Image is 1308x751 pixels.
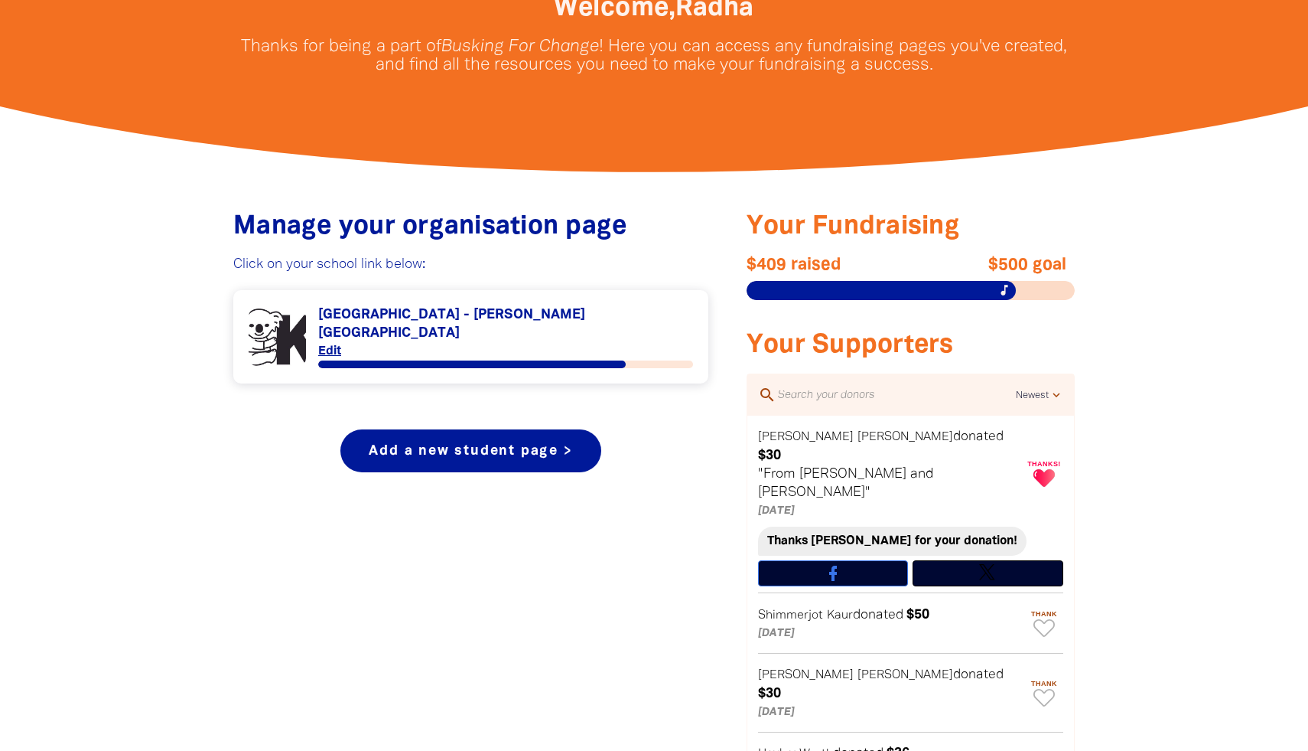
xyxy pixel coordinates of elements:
[233,215,626,239] span: Manage your organisation page
[1025,610,1063,618] span: Thank
[1025,680,1063,687] span: Thank
[758,610,823,621] em: Shimmerjot
[902,256,1066,274] span: $500 goal
[758,625,1022,643] p: [DATE]
[758,432,854,442] em: [PERSON_NAME]
[1025,674,1063,713] button: Thank
[953,430,1004,442] span: donated
[997,283,1011,297] i: music_note
[249,305,693,368] div: Paginated content
[758,670,854,681] em: [PERSON_NAME]
[758,502,1022,521] p: [DATE]
[853,609,903,621] span: donated
[340,429,600,472] a: Add a new student page >
[758,465,1022,502] p: "From [PERSON_NAME] and [PERSON_NAME]"
[233,256,708,274] p: Click on your school link below:
[241,38,1067,74] p: Thanks for being a part of ! Here you can access any fundraising pages you've created, and find a...
[747,215,960,239] span: Your Fundraising
[776,385,1016,405] input: Search your donors
[758,704,1022,722] p: [DATE]
[906,609,929,621] em: $50
[758,449,781,462] em: $30
[747,334,954,358] span: Your Supporters
[1025,604,1063,643] button: Thank
[857,432,953,442] em: [PERSON_NAME]
[758,386,776,404] i: search
[747,256,911,274] span: $409 raised
[441,39,599,54] em: Busking For Change
[857,670,953,681] em: [PERSON_NAME]
[827,610,853,621] em: Kaur
[953,668,1004,681] span: donated
[758,527,1027,556] div: Thanks [PERSON_NAME] for your donation!
[758,687,781,700] em: $30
